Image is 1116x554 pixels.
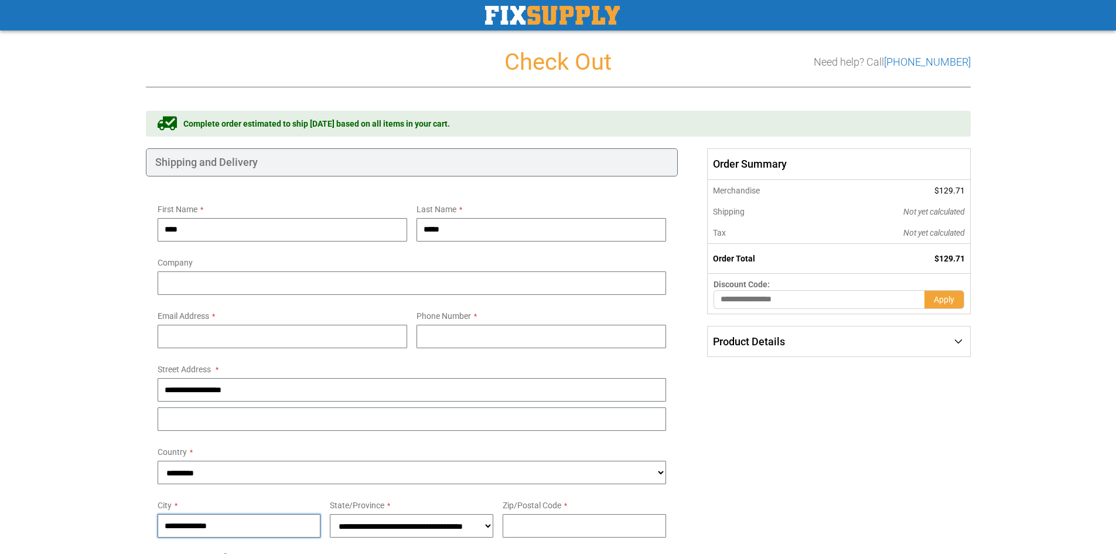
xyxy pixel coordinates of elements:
[146,49,971,75] h1: Check Out
[158,311,209,321] span: Email Address
[934,254,965,263] span: $129.71
[884,56,971,68] a: [PHONE_NUMBER]
[713,335,785,348] span: Product Details
[158,205,197,214] span: First Name
[158,447,187,457] span: Country
[714,280,770,289] span: Discount Code:
[924,290,964,309] button: Apply
[146,148,678,176] div: Shipping and Delivery
[708,180,824,201] th: Merchandise
[903,207,965,216] span: Not yet calculated
[707,148,970,180] span: Order Summary
[708,222,824,244] th: Tax
[903,228,965,237] span: Not yet calculated
[158,258,193,267] span: Company
[485,6,620,25] a: store logo
[183,118,450,130] span: Complete order estimated to ship [DATE] based on all items in your cart.
[934,186,965,195] span: $129.71
[713,254,755,263] strong: Order Total
[713,207,745,216] span: Shipping
[158,501,172,510] span: City
[158,365,211,374] span: Street Address
[417,311,471,321] span: Phone Number
[814,56,971,68] h3: Need help? Call
[330,501,384,510] span: State/Province
[503,501,561,510] span: Zip/Postal Code
[934,295,954,304] span: Apply
[485,6,620,25] img: Fix Industrial Supply
[417,205,456,214] span: Last Name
